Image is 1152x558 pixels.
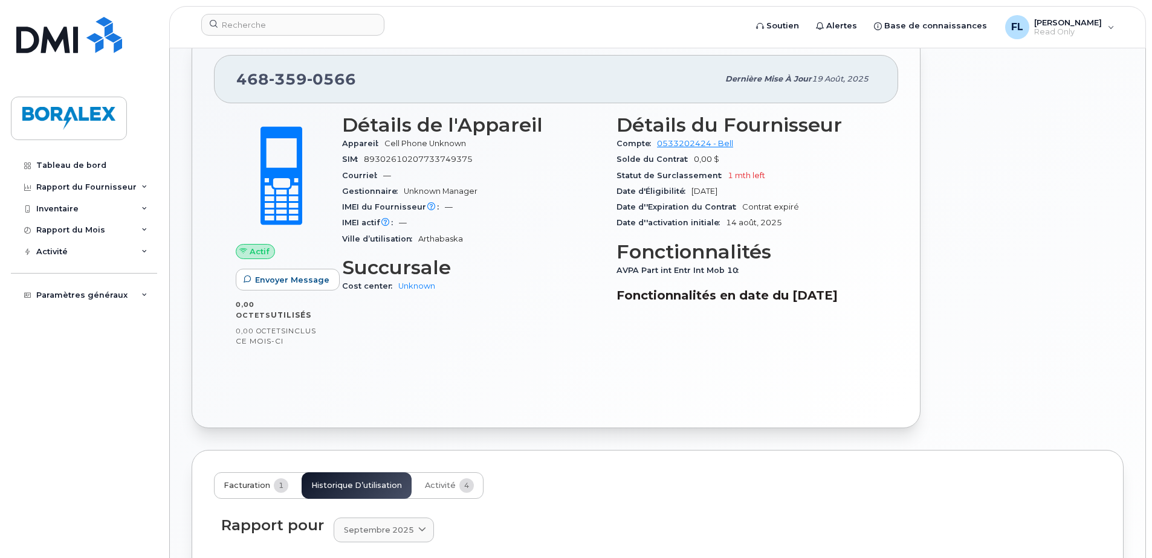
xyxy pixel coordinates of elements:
span: [PERSON_NAME] [1034,18,1102,27]
h3: Succursale [342,257,602,278]
a: Soutien [748,14,807,38]
span: inclus ce mois-ci [236,326,316,346]
span: 1 [274,478,288,493]
span: Arthabaska [418,234,463,243]
div: Rapport pour [221,517,324,533]
span: Courriel [342,171,383,180]
span: septembre 2025 [344,524,414,536]
span: Facturation [224,481,270,490]
span: [DATE] [691,187,717,196]
span: Envoyer Message [255,274,329,286]
h3: Détails du Fournisseur [616,114,876,136]
span: utilisés [271,310,311,319]
span: Cell Phone Unknown [384,139,466,148]
span: Solde du Contrat [616,155,694,164]
span: Soutien [766,20,799,32]
span: 0566 [307,70,356,88]
span: Alertes [826,20,857,32]
span: 468 [236,70,356,88]
span: 1 mth left [728,171,765,180]
span: 359 [269,70,307,88]
a: 0533202424 - Bell [657,139,733,148]
h3: Fonctionnalités en date du [DATE] [616,288,876,303]
span: IMEI du Fournisseur [342,202,445,211]
span: Read Only [1034,27,1102,37]
span: AVPA Part int Entr Int Mob 10 [616,266,745,275]
h3: Détails de l'Appareil [342,114,602,136]
span: Date d'Éligibilité [616,187,691,196]
span: 89302610207733749375 [364,155,473,164]
span: FL [1011,20,1023,34]
input: Recherche [201,14,384,36]
span: Contrat expiré [742,202,799,211]
span: Activité [425,481,456,490]
span: Dernière mise à jour [725,74,812,83]
span: IMEI actif [342,218,399,227]
span: 4 [459,478,474,493]
a: septembre 2025 [334,518,434,542]
span: 0,00 Octets [236,300,271,319]
span: Compte [616,139,657,148]
span: Cost center [342,281,398,290]
span: 14 août, 2025 [726,218,782,227]
span: Ville d’utilisation [342,234,418,243]
span: 0,00 Octets [236,327,286,335]
span: Gestionnaire [342,187,404,196]
span: 0,00 $ [694,155,719,164]
span: Statut de Surclassement [616,171,728,180]
div: Francois Larocque [997,15,1123,39]
span: Actif [250,246,270,257]
a: Alertes [807,14,866,38]
h3: Fonctionnalités [616,241,876,263]
span: Appareil [342,139,384,148]
span: — [383,171,391,180]
span: Base de connaissances [884,20,987,32]
a: Unknown [398,281,435,290]
span: 19 août, 2025 [812,74,869,83]
button: Envoyer Message [236,269,340,290]
span: Date d''Expiration du Contrat [616,202,742,211]
span: Unknown Manager [404,187,477,196]
span: — [445,202,453,211]
span: — [399,218,407,227]
a: Base de connaissances [866,14,995,38]
span: Date d''activation initiale [616,218,726,227]
span: SIM [342,155,364,164]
